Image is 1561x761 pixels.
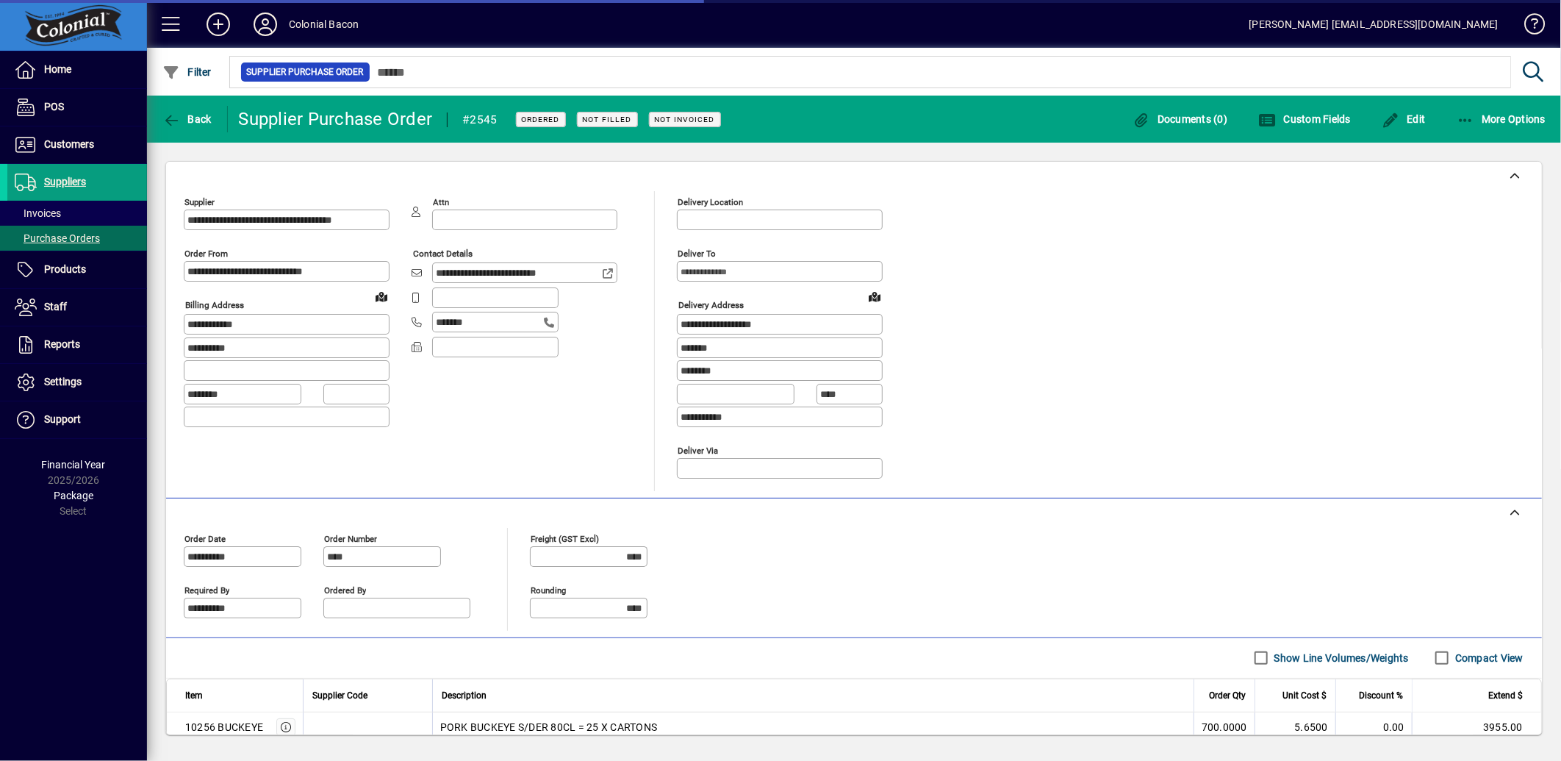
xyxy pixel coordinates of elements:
span: Suppliers [44,176,86,187]
span: Package [54,490,93,501]
span: Item [185,687,203,704]
button: Filter [159,59,215,85]
a: Staff [7,289,147,326]
span: More Options [1457,113,1546,125]
span: Unit Cost $ [1282,687,1327,704]
div: #2545 [462,108,497,132]
a: View on map [863,285,886,308]
span: Not Invoiced [655,115,715,124]
span: Description [442,687,487,704]
span: Custom Fields [1258,113,1351,125]
span: Support [44,413,81,425]
button: Profile [242,11,289,37]
label: Compact View [1452,651,1524,665]
label: Show Line Volumes/Weights [1271,651,1409,665]
a: Support [7,401,147,438]
span: Documents (0) [1133,113,1228,125]
span: Reports [44,338,80,350]
span: Not Filled [583,115,632,124]
span: Products [44,263,86,275]
div: Supplier Purchase Order [239,107,433,131]
span: POS [44,101,64,112]
a: Invoices [7,201,147,226]
button: Add [195,11,242,37]
mat-label: Rounding [531,585,566,595]
span: Back [162,113,212,125]
a: Purchase Orders [7,226,147,251]
span: Invoices [15,207,61,219]
mat-label: Freight (GST excl) [531,533,599,543]
td: 0.00 [1335,712,1412,742]
span: Supplier Purchase Order [247,65,364,79]
button: Edit [1378,106,1429,132]
span: Edit [1382,113,1426,125]
a: Customers [7,126,147,163]
a: POS [7,89,147,126]
button: Back [159,106,215,132]
a: Reports [7,326,147,363]
a: Settings [7,364,147,401]
div: [PERSON_NAME] [EMAIL_ADDRESS][DOMAIN_NAME] [1249,12,1499,36]
span: Financial Year [42,459,106,471]
span: Staff [44,301,67,312]
mat-label: Required by [184,585,229,595]
div: 10256 BUCKEYE [185,720,263,735]
mat-label: Order from [184,249,228,259]
a: Home [7,51,147,88]
span: Discount % [1359,687,1403,704]
button: Documents (0) [1129,106,1232,132]
a: View on map [370,285,393,308]
span: Supplier Code [312,687,367,704]
span: Customers [44,138,94,150]
button: Custom Fields [1255,106,1354,132]
td: 5.6500 [1255,712,1335,742]
a: Knowledge Base [1513,3,1543,51]
span: PORK BUCKEYE S/DER 80CL = 25 X CARTONS [440,720,658,735]
mat-label: Order date [184,533,226,543]
mat-label: Deliver To [678,249,716,259]
span: Filter [162,66,212,78]
span: Ordered [522,115,560,124]
app-page-header-button: Back [147,106,228,132]
mat-label: Supplier [184,197,215,207]
span: Settings [44,376,82,387]
mat-label: Ordered by [324,585,366,595]
mat-label: Order number [324,533,377,543]
span: Purchase Orders [15,232,100,244]
div: Colonial Bacon [289,12,359,36]
span: Order Qty [1209,687,1246,704]
td: 700.0000 [1194,712,1255,742]
mat-label: Attn [433,197,449,207]
mat-label: Deliver via [678,445,718,455]
mat-label: Delivery Location [678,197,743,207]
td: 3955.00 [1412,712,1541,742]
span: Home [44,63,71,75]
button: More Options [1453,106,1550,132]
span: Extend $ [1488,687,1523,704]
a: Products [7,251,147,288]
